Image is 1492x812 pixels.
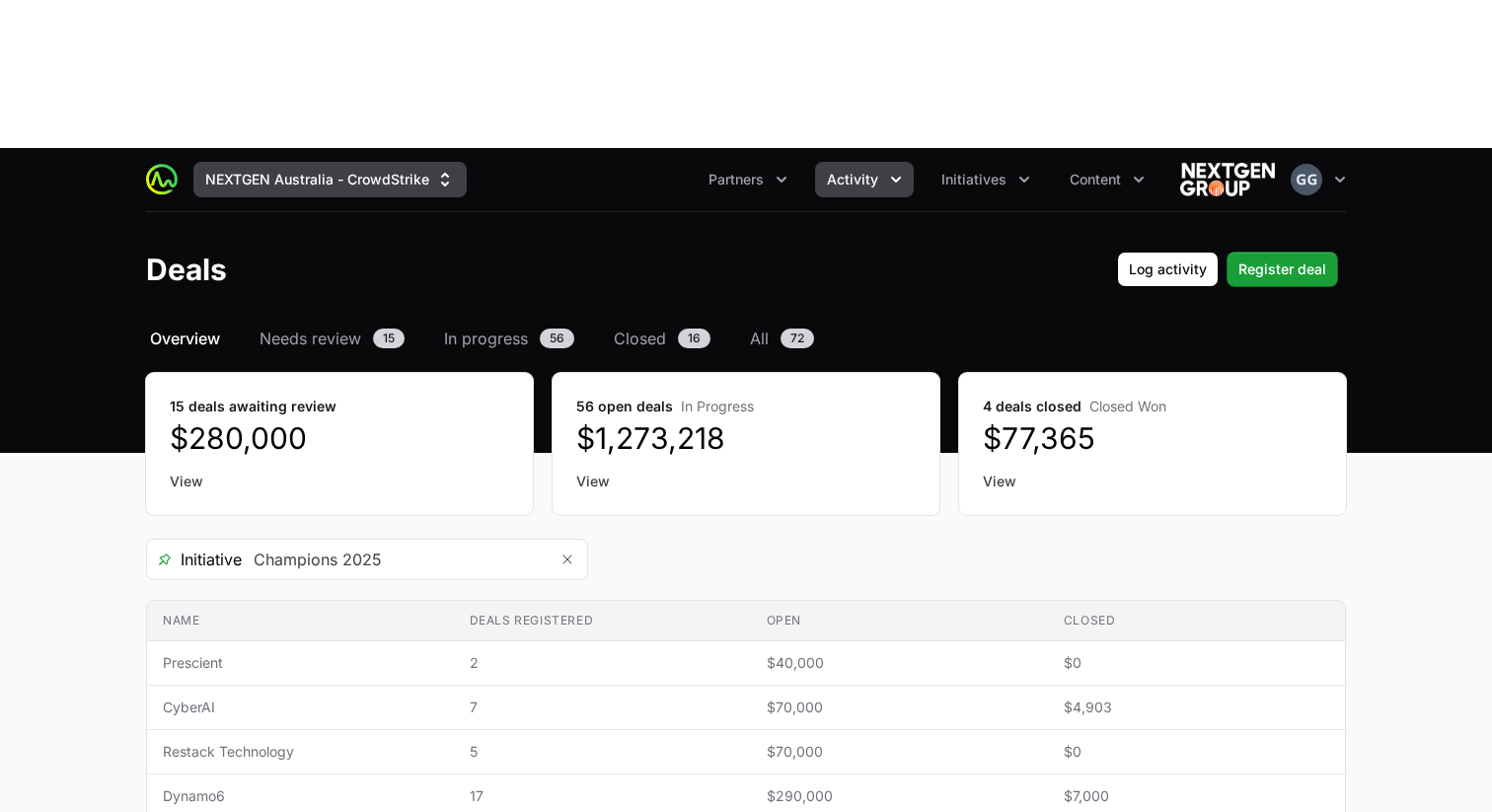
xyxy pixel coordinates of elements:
[470,742,735,762] span: 5
[163,653,438,673] span: Prescient
[1064,786,1329,806] span: $7,000
[170,472,509,491] a: View
[146,164,178,195] img: ActivitySource
[983,397,1322,416] dt: 4 deals closed
[170,397,509,416] dt: 15 deals awaiting review
[1089,398,1166,414] span: Closed Won
[470,698,735,717] span: 7
[576,420,916,456] dd: $1,273,218
[1048,601,1345,641] th: Closed
[170,420,509,456] dd: $280,000
[146,327,224,350] a: Overview
[1064,698,1329,717] span: $4,903
[767,742,1032,762] span: $70,000
[767,786,1032,806] span: $290,000
[146,252,227,287] h1: Deals
[440,327,578,350] a: In progress56
[751,601,1048,641] th: Open
[1064,653,1329,673] span: $0
[815,162,914,197] button: Activity
[150,327,220,350] span: Overview
[678,329,710,348] span: 16
[470,786,735,806] span: 17
[983,420,1322,456] dd: $77,365
[548,540,587,579] button: Remove
[709,170,764,189] span: Partners
[178,162,1156,197] div: Main navigation
[373,329,405,348] span: 15
[1070,170,1121,189] span: Content
[454,601,751,641] th: Deals registered
[697,162,799,197] button: Partners
[163,698,438,717] span: CyberAI
[1117,252,1338,287] div: Primary actions
[941,170,1007,189] span: Initiatives
[147,548,242,571] span: Initiative
[930,162,1042,197] button: Initiatives
[767,698,1032,717] span: $70,000
[750,327,769,350] span: All
[193,162,467,197] button: NEXTGEN Australia - CrowdStrike
[610,327,714,350] a: Closed16
[1129,258,1207,281] span: Log activity
[470,653,735,673] span: 2
[1291,164,1322,195] img: Girish Gargeshwari
[540,329,574,348] span: 56
[147,601,454,641] th: Name
[1117,252,1219,287] button: Log activity
[576,472,916,491] a: View
[163,786,438,806] span: Dynamo6
[163,742,438,762] span: Restack Technology
[1227,252,1338,287] button: Register deal
[1058,162,1156,197] div: Content menu
[1180,160,1275,199] img: NEXTGEN Australia
[193,162,467,197] div: Supplier switch menu
[256,327,409,350] a: Needs review15
[146,327,1346,350] nav: Deals navigation
[614,327,666,350] span: Closed
[767,653,1032,673] span: $40,000
[1238,258,1326,281] span: Register deal
[681,398,754,414] span: In Progress
[983,472,1322,491] a: View
[1058,162,1156,197] button: Content
[746,327,818,350] a: All72
[930,162,1042,197] div: Initiatives menu
[697,162,799,197] div: Partners menu
[576,397,916,416] dt: 56 open deals
[781,329,814,348] span: 72
[827,170,878,189] span: Activity
[444,327,528,350] span: In progress
[242,540,548,579] input: Search initiatives
[815,162,914,197] div: Activity menu
[1064,742,1329,762] span: $0
[260,327,361,350] span: Needs review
